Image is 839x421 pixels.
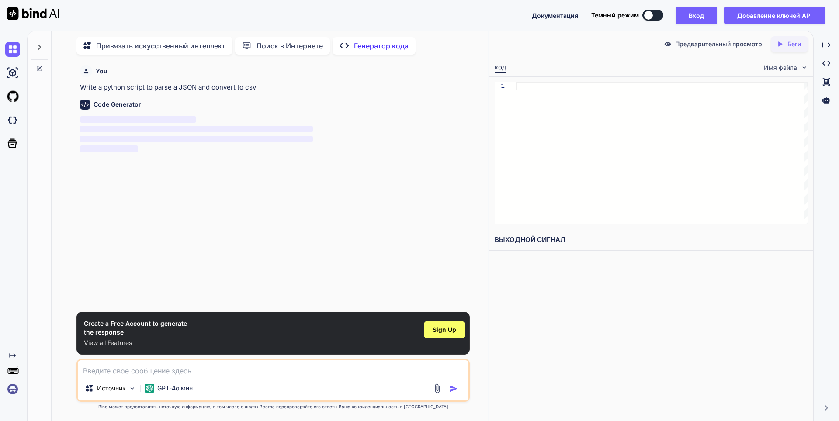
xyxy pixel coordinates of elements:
[432,383,442,393] img: привязанность
[84,319,187,337] h1: Create a Free Account to generate the response
[689,11,704,20] ya-tr-span: Вход
[145,384,154,393] img: GPT-4o mini
[433,325,456,334] span: Sign Up
[787,40,801,48] ya-tr-span: Беги
[5,382,20,397] img: подписывающий
[157,384,194,392] ya-tr-span: GPT-4o мин.
[676,7,717,24] button: Вход
[5,113,20,128] img: darkCloudIdeIcon ( Темное облако )
[449,384,458,393] img: значок
[664,40,672,48] img: Предварительный просмотр
[764,64,797,71] ya-tr-span: Имя файла
[98,404,260,409] ya-tr-span: Bind может предоставлять неточную информацию, в том числе о людях.
[724,7,825,24] button: Добавление ключей API
[80,83,468,93] p: Write a python script to parse a JSON and convert to csv
[801,64,808,71] img: шеврон опущен
[495,235,565,244] ya-tr-span: ВЫХОДНОЙ СИГНАЛ
[96,67,107,76] h6: You
[5,89,20,104] img: githubLight
[84,338,187,347] p: View all Features
[5,66,20,80] img: ai-студия
[339,404,448,409] ya-tr-span: Ваша конфиденциальность в [GEOGRAPHIC_DATA]
[80,116,196,123] span: ‌
[260,404,339,409] ya-tr-span: Всегда перепроверяйте его ответы.
[80,145,138,152] span: ‌
[96,41,225,51] p: Привязать искусственный интеллект
[257,41,323,50] ya-tr-span: Поиск в Интернете
[532,12,578,19] ya-tr-span: Документация
[80,126,313,132] span: ‌
[128,385,136,392] img: Выбирайте Модели
[495,82,505,90] div: 1
[354,41,409,50] ya-tr-span: Генератор кода
[532,11,578,20] button: Документация
[591,11,639,19] ya-tr-span: Темный режим
[94,100,141,109] h6: Code Generator
[80,136,313,142] span: ‌
[495,63,506,71] ya-tr-span: код
[737,11,812,20] ya-tr-span: Добавление ключей API
[5,42,20,57] img: Чат
[97,384,126,392] ya-tr-span: Источник
[7,7,59,20] img: Привязать искусственный интеллект
[675,40,762,48] ya-tr-span: Предварительный просмотр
